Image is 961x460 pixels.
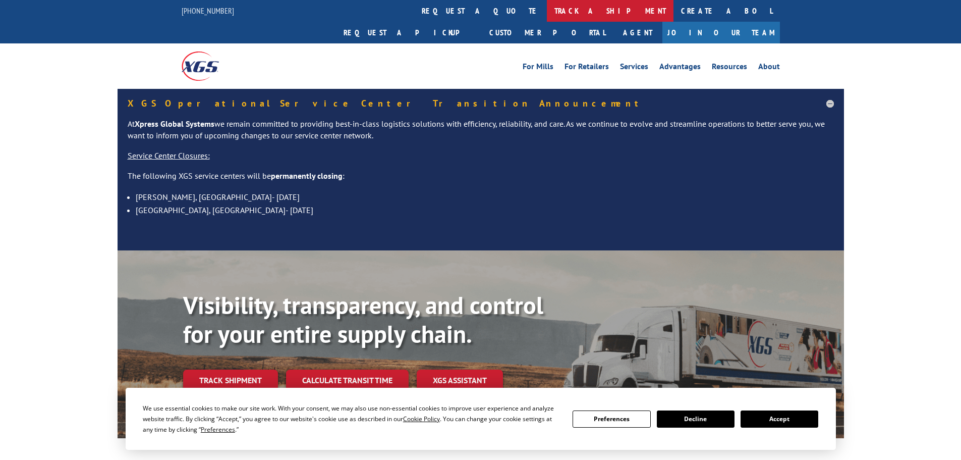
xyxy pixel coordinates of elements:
[136,190,834,203] li: [PERSON_NAME], [GEOGRAPHIC_DATA]- [DATE]
[286,370,409,391] a: Calculate transit time
[659,63,701,74] a: Advantages
[662,22,780,43] a: Join Our Team
[128,170,834,190] p: The following XGS service centers will be :
[613,22,662,43] a: Agent
[758,63,780,74] a: About
[271,171,343,181] strong: permanently closing
[182,6,234,16] a: [PHONE_NUMBER]
[183,370,278,391] a: Track shipment
[523,63,553,74] a: For Mills
[126,388,836,450] div: Cookie Consent Prompt
[128,99,834,108] h5: XGS Operational Service Center Transition Announcement
[741,411,818,428] button: Accept
[183,289,543,350] b: Visibility, transparency, and control for your entire supply chain.
[128,118,834,150] p: At we remain committed to providing best-in-class logistics solutions with efficiency, reliabilit...
[657,411,734,428] button: Decline
[403,415,440,423] span: Cookie Policy
[417,370,503,391] a: XGS ASSISTANT
[201,425,235,434] span: Preferences
[336,22,482,43] a: Request a pickup
[482,22,613,43] a: Customer Portal
[143,403,560,435] div: We use essential cookies to make our site work. With your consent, we may also use non-essential ...
[620,63,648,74] a: Services
[573,411,650,428] button: Preferences
[712,63,747,74] a: Resources
[135,119,214,129] strong: Xpress Global Systems
[136,203,834,217] li: [GEOGRAPHIC_DATA], [GEOGRAPHIC_DATA]- [DATE]
[128,150,210,161] u: Service Center Closures:
[564,63,609,74] a: For Retailers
